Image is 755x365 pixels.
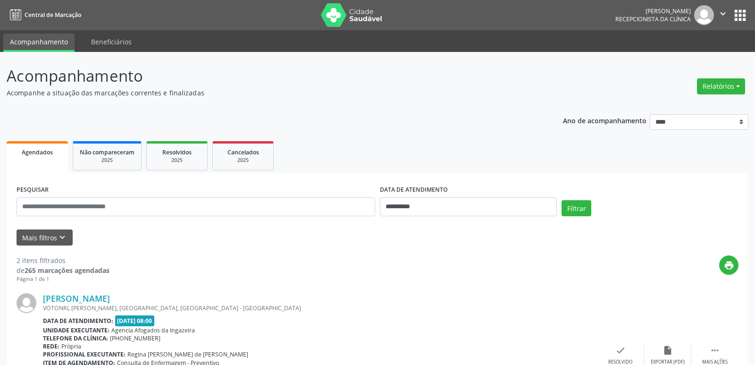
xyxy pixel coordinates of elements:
div: de [17,265,109,275]
div: 2025 [219,157,267,164]
span: Recepcionista da clínica [615,15,691,23]
span: Regina [PERSON_NAME] de [PERSON_NAME] [127,350,248,358]
button: Relatórios [697,78,745,94]
button: Mais filtroskeyboard_arrow_down [17,229,73,246]
i:  [718,8,728,19]
span: Central de Marcação [25,11,81,19]
span: [PHONE_NUMBER] [110,334,160,342]
img: img [17,293,36,313]
div: Página 1 de 1 [17,275,109,283]
div: 2 itens filtrados [17,255,109,265]
b: Telefone da clínica: [43,334,108,342]
label: DATA DE ATENDIMENTO [380,183,448,197]
p: Acompanhamento [7,64,526,88]
button: apps [732,7,748,24]
span: Não compareceram [80,148,134,156]
i: insert_drive_file [663,345,673,356]
p: Acompanhe a situação das marcações correntes e finalizadas [7,88,526,98]
img: img [694,5,714,25]
b: Rede: [43,342,59,350]
span: Cancelados [227,148,259,156]
div: 2025 [153,157,201,164]
a: Central de Marcação [7,7,81,23]
div: 2025 [80,157,134,164]
i: print [724,260,734,271]
button: print [719,255,738,275]
strong: 265 marcações agendadas [25,266,109,275]
a: [PERSON_NAME] [43,293,110,304]
div: VOTONRL [PERSON_NAME], [GEOGRAPHIC_DATA], [GEOGRAPHIC_DATA] - [GEOGRAPHIC_DATA] [43,304,597,312]
a: Beneficiários [84,34,138,50]
b: Unidade executante: [43,326,109,334]
label: PESQUISAR [17,183,49,197]
i: keyboard_arrow_down [57,232,67,243]
b: Profissional executante: [43,350,126,358]
button: Filtrar [562,200,591,216]
i: check [615,345,626,356]
p: Ano de acompanhamento [563,114,646,126]
span: [DATE] 08:00 [115,315,155,326]
b: Data de atendimento: [43,317,113,325]
i:  [710,345,720,356]
button:  [714,5,732,25]
a: Acompanhamento [3,34,75,52]
span: Própria [61,342,81,350]
span: Agendados [22,148,53,156]
span: Agencia Afogados da Ingazeira [111,326,195,334]
span: Resolvidos [162,148,192,156]
div: [PERSON_NAME] [615,7,691,15]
